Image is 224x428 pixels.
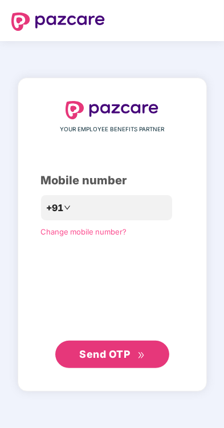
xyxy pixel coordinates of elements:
span: double-right [137,352,145,359]
span: YOUR EMPLOYEE BENEFITS PARTNER [60,125,164,134]
img: logo [11,13,105,31]
span: Send OTP [79,348,130,360]
button: Send OTPdouble-right [55,341,169,368]
span: +91 [47,201,64,215]
div: Mobile number [41,172,184,189]
span: down [64,204,71,211]
img: logo [66,101,159,119]
a: Change mobile number? [41,227,127,236]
